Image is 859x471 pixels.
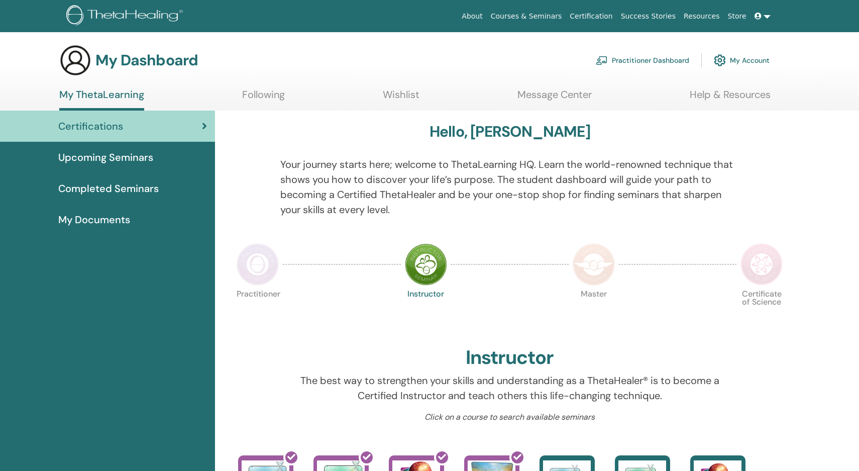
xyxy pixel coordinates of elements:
[573,290,615,332] p: Master
[58,150,153,165] span: Upcoming Seminars
[58,119,123,134] span: Certifications
[466,346,554,369] h2: Instructor
[714,49,770,71] a: My Account
[617,7,680,26] a: Success Stories
[714,52,726,69] img: cog.svg
[430,123,590,141] h3: Hello, [PERSON_NAME]
[66,5,186,28] img: logo.png
[740,243,783,286] img: Certificate of Science
[58,212,130,227] span: My Documents
[405,243,447,286] img: Instructor
[596,56,608,65] img: chalkboard-teacher.svg
[58,181,159,196] span: Completed Seminars
[383,88,419,108] a: Wishlist
[680,7,724,26] a: Resources
[566,7,616,26] a: Certification
[280,373,739,403] p: The best way to strengthen your skills and understanding as a ThetaHealer® is to become a Certifi...
[458,7,486,26] a: About
[59,88,144,111] a: My ThetaLearning
[95,51,198,69] h3: My Dashboard
[690,88,771,108] a: Help & Resources
[59,44,91,76] img: generic-user-icon.jpg
[242,88,285,108] a: Following
[517,88,592,108] a: Message Center
[596,49,689,71] a: Practitioner Dashboard
[724,7,750,26] a: Store
[740,290,783,332] p: Certificate of Science
[487,7,566,26] a: Courses & Seminars
[573,243,615,286] img: Master
[280,411,739,423] p: Click on a course to search available seminars
[405,290,447,332] p: Instructor
[237,290,279,332] p: Practitioner
[237,243,279,286] img: Practitioner
[280,157,739,217] p: Your journey starts here; welcome to ThetaLearning HQ. Learn the world-renowned technique that sh...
